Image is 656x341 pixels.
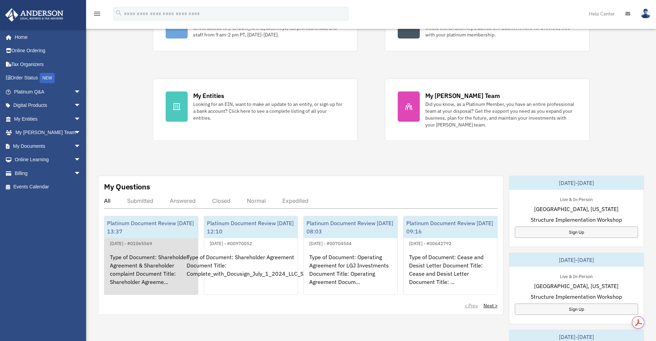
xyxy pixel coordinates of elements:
a: Home [5,30,88,44]
a: Sign Up [515,304,638,315]
div: Submitted [127,197,153,204]
div: Closed [212,197,230,204]
span: Structure Implementation Workshop [531,216,622,224]
div: Looking for an EIN, want to make an update to an entity, or sign up for a bank account? Click her... [193,101,345,121]
a: Platinum Document Review [DATE] 09:16[DATE] - #00642792Type of Document: Cease and Desist Letter ... [403,216,498,295]
img: User Pic [641,9,651,19]
div: [DATE] - #00704544 [304,239,357,246]
a: My [PERSON_NAME] Teamarrow_drop_down [5,126,91,140]
a: Events Calendar [5,180,91,194]
a: Digital Productsarrow_drop_down [5,99,91,112]
span: arrow_drop_down [74,99,88,113]
span: arrow_drop_down [74,126,88,140]
a: Platinum Document Review [DATE] 08:03[DATE] - #00704544Type of Document: Operating Agreement for ... [303,216,398,295]
a: My [PERSON_NAME] Team Did you know, as a Platinum Member, you have an entire professional team at... [385,79,590,141]
a: My Entitiesarrow_drop_down [5,112,91,126]
div: My [PERSON_NAME] Team [425,91,500,100]
span: arrow_drop_down [74,139,88,153]
div: My Questions [104,181,150,192]
div: Type of Document: Shareholder Agreement & Shareholder complaint Document Title: Shareholder Agree... [104,247,198,301]
div: [DATE]-[DATE] [509,253,644,267]
span: arrow_drop_down [74,85,88,99]
a: Online Learningarrow_drop_down [5,153,91,167]
span: [GEOGRAPHIC_DATA], [US_STATE] [534,282,618,290]
span: [GEOGRAPHIC_DATA], [US_STATE] [534,205,618,213]
div: Type of Document: Operating Agreement for LGJ Investments Document Title: Operating Agreement Doc... [304,247,397,301]
div: Platinum Document Review [DATE] 12:10 [204,216,298,238]
img: Anderson Advisors Platinum Portal [3,8,65,22]
a: My Documentsarrow_drop_down [5,139,91,153]
div: NEW [40,73,55,83]
div: [DATE] - #00970052 [204,239,258,246]
a: Platinum Q&Aarrow_drop_down [5,85,91,99]
a: menu [93,12,101,18]
div: Platinum Document Review [DATE] 09:16 [404,216,497,238]
a: Online Ordering [5,44,91,58]
div: Live & In-Person [554,272,598,279]
div: All [104,197,111,204]
span: Structure Implementation Workshop [531,293,622,301]
div: Answered [170,197,196,204]
a: Sign Up [515,227,638,238]
div: Platinum Document Review [DATE] 13:37 [104,216,198,238]
i: search [115,9,123,17]
div: My Entities [193,91,224,100]
div: Normal [247,197,266,204]
div: Expedited [282,197,309,204]
a: Platinum Document Review [DATE] 13:37[DATE] - #01065569Type of Document: Shareholder Agreement & ... [104,216,198,295]
span: arrow_drop_down [74,112,88,126]
div: Platinum Document Review [DATE] 08:03 [304,216,397,238]
div: Did you know, as a Platinum Member, you have an entire professional team at your disposal? Get th... [425,101,577,128]
div: Type of Document: Shareholder Agreement Document Title: Complete_with_Docusign_July_1_2024_LLC_Sh... [204,247,298,301]
a: Billingarrow_drop_down [5,166,91,180]
a: Order StatusNEW [5,71,91,85]
i: menu [93,10,101,18]
div: Type of Document: Cease and Desist Letter Document Title: Cease and Desist Letter Document Title:... [404,247,497,301]
div: [DATE]-[DATE] [509,176,644,190]
a: Next > [483,302,498,309]
span: arrow_drop_down [74,166,88,180]
span: arrow_drop_down [74,153,88,167]
a: Tax Organizers [5,57,91,71]
div: Live & In-Person [554,195,598,202]
div: [DATE] - #00642792 [404,239,457,246]
div: [DATE] - #01065569 [104,239,158,246]
a: Platinum Document Review [DATE] 12:10[DATE] - #00970052Type of Document: Shareholder Agreement Do... [204,216,298,295]
a: My Entities Looking for an EIN, want to make an update to an entity, or sign up for a bank accoun... [153,79,357,141]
